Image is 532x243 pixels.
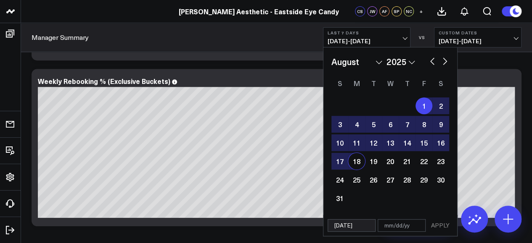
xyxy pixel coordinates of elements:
span: [DATE] - [DATE] [439,38,517,44]
div: NC [404,6,414,16]
div: VS [415,35,430,40]
b: Custom Dates [439,30,517,35]
div: CS [355,6,365,16]
div: Weekly Rebooking % (Exclusive Buckets) [38,76,170,86]
div: Saturday [432,76,449,90]
b: Last 7 Days [328,30,406,35]
input: mm/dd/yy [328,219,376,232]
div: AF [379,6,389,16]
span: + [419,8,423,14]
div: Friday [416,76,432,90]
button: Last 7 Days[DATE]-[DATE] [323,27,410,47]
button: Custom Dates[DATE]-[DATE] [434,27,521,47]
span: [DATE] - [DATE] [328,38,406,44]
a: Manager Summary [32,33,89,42]
div: JW [367,6,377,16]
div: Wednesday [382,76,399,90]
a: [PERSON_NAME] Aesthetic - Eastside Eye Candy [179,7,339,16]
button: + [416,6,426,16]
div: SP [392,6,402,16]
input: mm/dd/yy [378,219,426,232]
div: Thursday [399,76,416,90]
div: Sunday [331,76,348,90]
button: APPLY [428,219,453,232]
div: Monday [348,76,365,90]
div: Tuesday [365,76,382,90]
